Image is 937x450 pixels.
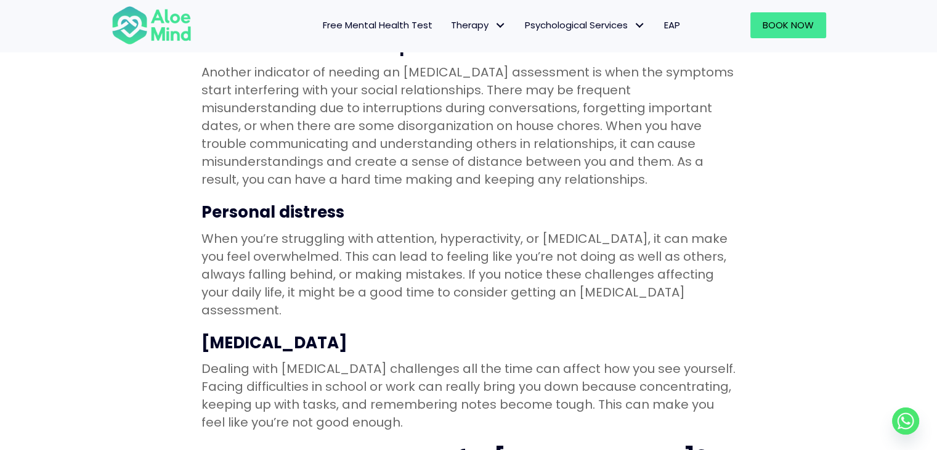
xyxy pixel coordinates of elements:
[892,407,919,435] a: Whatsapp
[763,18,814,31] span: Book Now
[525,18,646,31] span: Psychological Services
[750,12,826,38] a: Book Now
[201,360,736,432] p: Dealing with [MEDICAL_DATA] challenges all the time can affect how you see yourself. Facing diffi...
[631,17,649,35] span: Psychological Services: submenu
[201,63,736,189] p: Another indicator of needing an [MEDICAL_DATA] assessment is when the symptoms start interfering ...
[323,18,432,31] span: Free Mental Health Test
[201,230,736,319] p: When you’re struggling with attention, hyperactivity, or [MEDICAL_DATA], it can make you feel ove...
[492,17,509,35] span: Therapy: submenu
[442,12,516,38] a: TherapyTherapy: submenu
[451,18,506,31] span: Therapy
[208,12,689,38] nav: Menu
[664,18,680,31] span: EAP
[201,201,736,223] h3: Personal distress
[112,5,192,46] img: Aloe mind Logo
[201,332,736,354] h3: [MEDICAL_DATA]
[314,12,442,38] a: Free Mental Health Test
[655,12,689,38] a: EAP
[516,12,655,38] a: Psychological ServicesPsychological Services: submenu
